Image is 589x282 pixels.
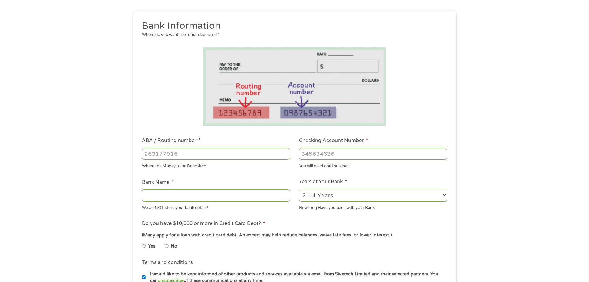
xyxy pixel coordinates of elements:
[142,161,290,169] div: Where the Money to be Deposited
[299,202,447,211] div: How long Have you been with your Bank
[171,243,177,250] label: No
[142,232,447,239] div: (Many apply for a loan with credit card debt. An expert may help reduce balances, waive late fees...
[142,148,290,160] input: 263177916
[148,243,155,250] label: Yes
[142,220,265,227] label: Do you have $10,000 or more in Credit Card Debt?
[142,137,201,144] label: ABA / Routing number
[142,179,174,186] label: Bank Name
[142,32,442,38] div: Where do you want the funds deposited?
[142,202,290,211] div: We do NOT store your bank details!
[299,137,368,144] label: Checking Account Number
[299,161,447,169] div: You will need one for a loan.
[142,259,193,266] label: Terms and conditions
[299,179,347,185] label: Years at Your Bank
[203,47,386,126] img: Routing number location
[142,20,442,32] h2: Bank Information
[299,148,447,160] input: 345634636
